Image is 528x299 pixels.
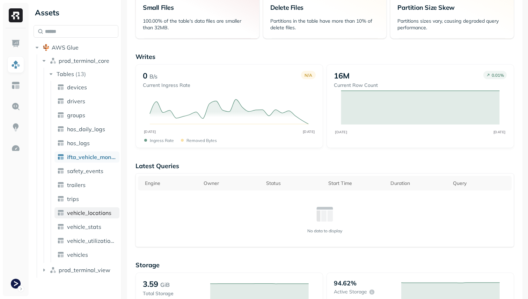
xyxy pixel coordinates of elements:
[57,140,64,147] img: table
[11,123,20,132] img: Insights
[305,73,312,78] p: N/A
[47,68,119,80] button: Tables(13)
[57,167,64,174] img: table
[67,223,101,230] span: vehicle_stats
[57,98,64,105] img: table
[270,18,380,31] p: Partitions in the table have more than 10% of delete files.
[186,138,217,143] p: Removed bytes
[67,181,86,188] span: trailers
[59,267,110,274] span: prod_terminal_view
[453,180,508,187] div: Query
[67,98,85,105] span: drivers
[492,73,504,78] p: 0.01 %
[307,228,342,233] p: No data to display
[54,165,119,177] a: safety_events
[143,71,147,81] p: 0
[334,289,367,295] p: Active storage
[67,251,88,258] span: vehicles
[135,261,514,269] p: Storage
[50,57,57,64] img: namespace
[334,279,357,287] p: 94.62%
[328,180,383,187] div: Start Time
[54,193,119,204] a: trips
[67,154,117,160] span: ifta_vehicle_months
[57,181,64,188] img: table
[493,130,506,134] tspan: [DATE]
[11,39,20,48] img: Dashboard
[149,72,157,81] p: B/s
[54,82,119,93] a: devices
[11,81,20,90] img: Asset Explorer
[390,180,446,187] div: Duration
[57,251,64,258] img: table
[143,18,252,31] p: 100.00% of the table's data files are smaller than 32MB.
[67,126,105,133] span: hos_daily_logs
[397,3,507,12] p: Partition Size Skew
[397,18,507,31] p: Partitions sizes vary, causing degraded query performance.
[75,70,86,77] p: ( 13 )
[143,3,252,12] p: Small Files
[67,209,111,216] span: vehicle_locations
[57,223,64,230] img: table
[335,130,347,134] tspan: [DATE]
[160,281,170,289] p: GiB
[57,126,64,133] img: table
[54,235,119,246] a: vehicle_utilization_day
[41,264,119,276] button: prod_terminal_view
[143,279,158,289] p: 3.59
[144,129,156,134] tspan: [DATE]
[143,82,190,89] p: Current Ingress Rate
[34,42,118,53] button: AWS Glue
[54,221,119,232] a: vehicle_stats
[11,279,21,289] img: Terminal
[43,44,50,51] img: root
[57,84,64,91] img: table
[302,129,315,134] tspan: [DATE]
[54,110,119,121] a: groups
[143,290,203,297] p: Total Storage
[135,53,514,61] p: Writes
[266,180,321,187] div: Status
[150,138,174,143] p: Ingress Rate
[57,112,64,119] img: table
[54,137,119,149] a: hos_logs
[57,209,64,216] img: table
[52,44,79,51] span: AWS Glue
[54,179,119,190] a: trailers
[270,3,380,12] p: Delete Files
[9,8,23,22] img: Ryft
[54,249,119,260] a: vehicles
[57,195,64,202] img: table
[54,207,119,218] a: vehicle_locations
[334,71,350,81] p: 16M
[54,124,119,135] a: hos_daily_logs
[204,180,259,187] div: Owner
[67,140,90,147] span: hos_logs
[11,60,20,69] img: Assets
[67,195,79,202] span: trips
[54,151,119,163] a: ifta_vehicle_months
[11,144,20,153] img: Optimization
[67,237,117,244] span: vehicle_utilization_day
[67,167,103,174] span: safety_events
[41,55,119,66] button: prod_terminal_core
[67,112,85,119] span: groups
[145,180,197,187] div: Engine
[34,7,118,18] div: Assets
[334,82,378,89] p: Current Row Count
[135,162,514,170] p: Latest Queries
[57,237,64,244] img: table
[11,102,20,111] img: Query Explorer
[67,84,87,91] span: devices
[54,96,119,107] a: drivers
[50,267,57,274] img: namespace
[59,57,109,64] span: prod_terminal_core
[57,154,64,160] img: table
[57,70,74,77] span: Tables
